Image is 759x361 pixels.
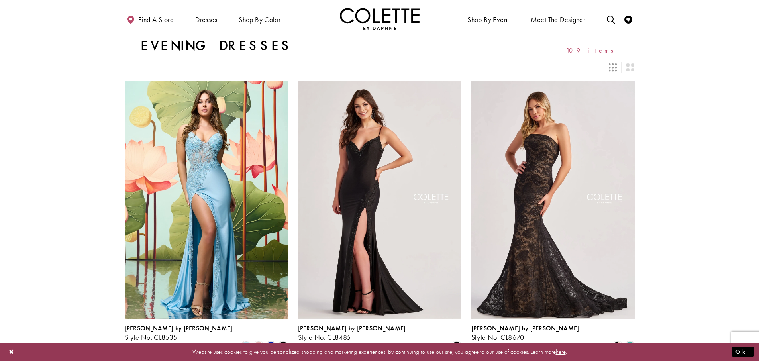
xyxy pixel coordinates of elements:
[566,47,619,54] span: 109 items
[452,341,461,351] i: Black
[340,8,420,30] img: Colette by Daphne
[120,59,639,76] div: Layout Controls
[138,16,174,24] span: Find a store
[471,81,635,318] a: Visit Colette by Daphne Style No. CL8670 Page
[529,8,588,30] a: Meet the designer
[471,325,579,341] div: Colette by Daphne Style No. CL8670
[5,345,18,359] button: Close Dialog
[125,81,288,318] a: Visit Colette by Daphne Style No. CL8535 Page
[298,333,351,342] span: Style No. CL8485
[531,16,586,24] span: Meet the designer
[471,333,524,342] span: Style No. CL8670
[254,341,263,351] i: Rose Gold
[467,16,509,24] span: Shop By Event
[57,346,702,357] p: Website uses cookies to give you personalized shopping and marketing experiences. By continuing t...
[241,341,251,351] i: Light Blue
[298,81,461,318] a: Visit Colette by Daphne Style No. CL8485 Page
[195,16,217,24] span: Dresses
[298,325,406,341] div: Colette by Daphne Style No. CL8485
[613,341,622,351] i: Black/Nude
[556,347,566,355] a: here
[471,324,579,332] span: [PERSON_NAME] by [PERSON_NAME]
[193,8,219,30] span: Dresses
[125,325,233,341] div: Colette by Daphne Style No. CL8535
[298,324,406,332] span: [PERSON_NAME] by [PERSON_NAME]
[125,8,176,30] a: Find a store
[622,8,634,30] a: Check Wishlist
[626,63,634,71] span: Switch layout to 2 columns
[125,324,233,332] span: [PERSON_NAME] by [PERSON_NAME]
[465,8,511,30] span: Shop By Event
[125,333,177,342] span: Style No. CL8535
[609,63,617,71] span: Switch layout to 3 columns
[605,8,617,30] a: Toggle search
[141,38,292,54] h1: Evening Dresses
[237,8,282,30] span: Shop by color
[340,8,420,30] a: Visit Home Page
[625,341,635,351] i: Turquoise
[239,16,280,24] span: Shop by color
[278,341,288,351] i: Black
[732,347,754,357] button: Submit Dialog
[266,341,276,351] i: Royal Blue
